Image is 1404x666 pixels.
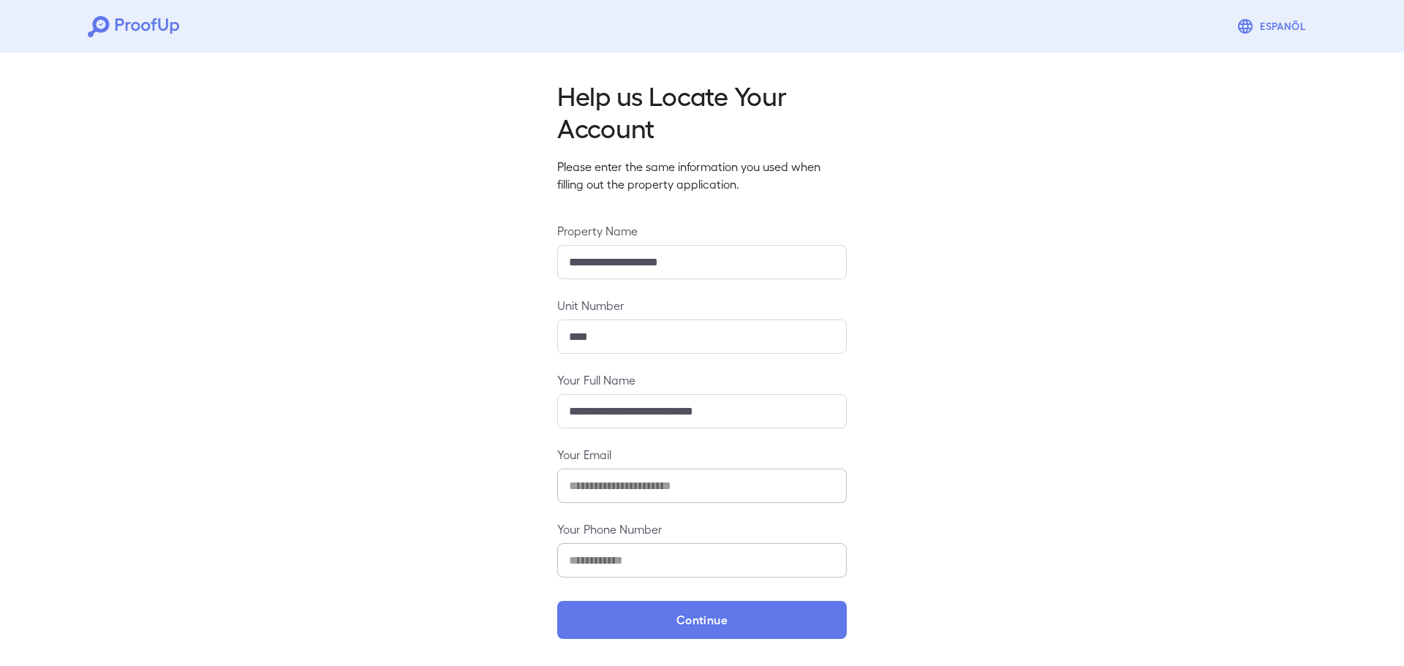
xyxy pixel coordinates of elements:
label: Unit Number [557,297,847,314]
label: Your Full Name [557,371,847,388]
button: Espanõl [1231,12,1316,41]
p: Please enter the same information you used when filling out the property application. [557,158,847,193]
button: Continue [557,601,847,639]
label: Property Name [557,222,847,239]
label: Your Email [557,446,847,463]
label: Your Phone Number [557,521,847,537]
h2: Help us Locate Your Account [557,79,847,143]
